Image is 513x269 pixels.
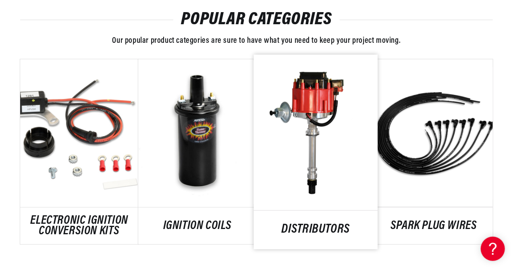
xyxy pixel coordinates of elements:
[20,12,493,27] h2: POPULAR CATEGORIES
[253,224,378,235] a: DISTRIBUTORS
[375,221,493,231] a: SPARK PLUG WIRES
[20,216,138,236] a: ELECTRONIC IGNITION CONVERSION KITS
[138,221,256,231] a: IGNITION COILS
[112,37,401,45] span: Our popular product categories are sure to have what you need to keep your project moving.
